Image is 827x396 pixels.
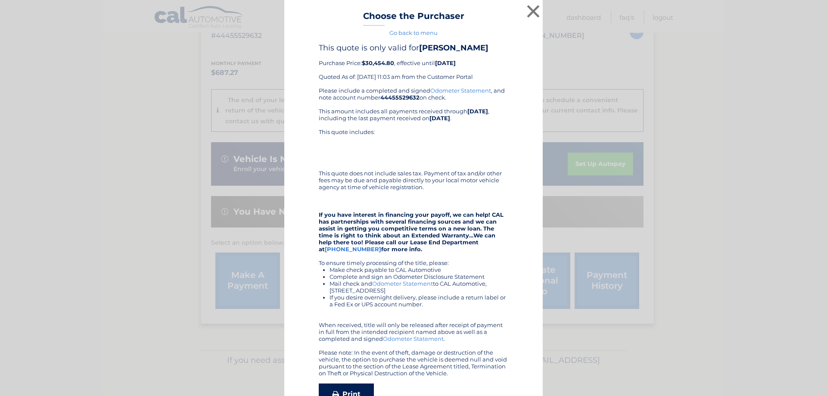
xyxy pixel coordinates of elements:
[372,280,433,287] a: Odometer Statement
[330,273,508,280] li: Complete and sign an Odometer Disclosure Statement
[330,294,508,308] li: If you desire overnight delivery, please include a return label or a Fed Ex or UPS account number.
[419,43,488,53] b: [PERSON_NAME]
[362,59,394,66] b: $30,454.80
[319,43,508,87] div: Purchase Price: , effective until Quoted As of: [DATE] 11:03 am from the Customer Portal
[363,11,464,26] h3: Choose the Purchaser
[319,211,504,253] strong: If you have interest in financing your payoff, we can help! CAL has partnerships with several fin...
[319,43,508,53] h4: This quote is only valid for
[383,335,444,342] a: Odometer Statement
[429,115,450,122] b: [DATE]
[330,280,508,294] li: Mail check and to CAL Automotive, [STREET_ADDRESS]
[319,87,508,377] div: Please include a completed and signed , and note account number on check. This amount includes al...
[380,94,420,101] b: 44455529632
[330,266,508,273] li: Make check payable to CAL Automotive
[435,59,456,66] b: [DATE]
[325,246,381,253] a: [PHONE_NUMBER]
[389,29,438,36] a: Go back to menu
[430,87,491,94] a: Odometer Statement
[467,108,488,115] b: [DATE]
[319,128,508,163] div: This quote includes:
[525,3,542,20] button: ×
